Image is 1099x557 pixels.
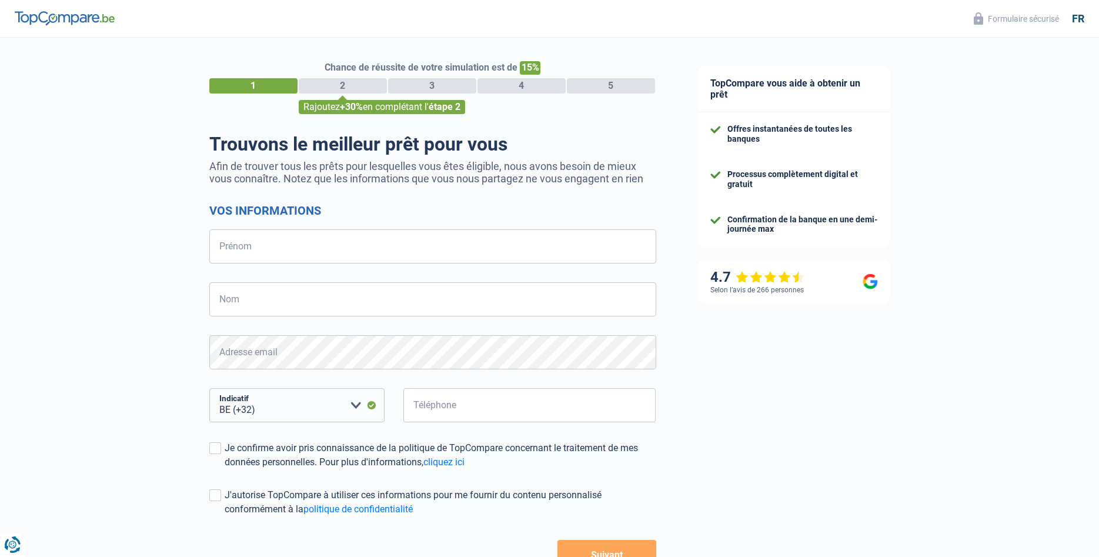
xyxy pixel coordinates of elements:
[209,204,656,218] h2: Vos informations
[477,78,566,94] div: 4
[710,269,805,286] div: 4.7
[567,78,655,94] div: 5
[299,100,465,114] div: Rajoutez en complétant l'
[209,78,298,94] div: 1
[303,503,413,515] a: politique de confidentialité
[423,456,465,468] a: cliquez ici
[209,160,656,185] p: Afin de trouver tous les prêts pour lesquelles vous êtes éligible, nous avons besoin de mieux vou...
[727,124,878,144] div: Offres instantanées de toutes les banques
[520,61,540,75] span: 15%
[727,215,878,235] div: Confirmation de la banque en une demi-journée max
[967,9,1066,28] button: Formulaire sécurisé
[429,101,460,112] span: étape 2
[727,169,878,189] div: Processus complètement digital et gratuit
[225,488,656,516] div: J'autorise TopCompare à utiliser ces informations pour me fournir du contenu personnalisé conform...
[699,66,890,112] div: TopCompare vous aide à obtenir un prêt
[388,78,476,94] div: 3
[340,101,363,112] span: +30%
[15,11,115,25] img: TopCompare Logo
[710,286,804,294] div: Selon l’avis de 266 personnes
[403,388,656,422] input: 401020304
[325,62,517,73] span: Chance de réussite de votre simulation est de
[209,133,656,155] h1: Trouvons le meilleur prêt pour vous
[299,78,387,94] div: 2
[1072,12,1084,25] div: fr
[225,441,656,469] div: Je confirme avoir pris connaissance de la politique de TopCompare concernant le traitement de mes...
